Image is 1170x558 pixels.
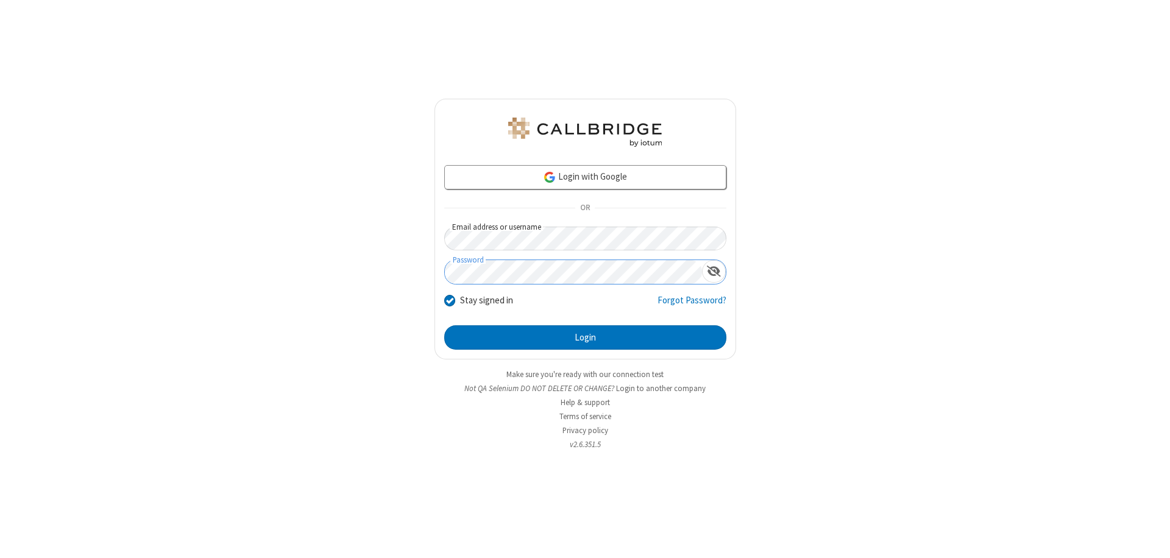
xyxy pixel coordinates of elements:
img: google-icon.png [543,171,556,184]
a: Make sure you're ready with our connection test [506,369,664,380]
button: Login to another company [616,383,706,394]
a: Privacy policy [562,425,608,436]
iframe: Chat [1140,526,1161,549]
a: Login with Google [444,165,726,189]
input: Password [445,260,702,284]
img: QA Selenium DO NOT DELETE OR CHANGE [506,118,664,147]
span: OR [575,200,595,217]
input: Email address or username [444,227,726,250]
a: Forgot Password? [658,294,726,317]
li: Not QA Selenium DO NOT DELETE OR CHANGE? [434,383,736,394]
label: Stay signed in [460,294,513,308]
button: Login [444,325,726,350]
a: Help & support [561,397,610,408]
li: v2.6.351.5 [434,439,736,450]
div: Show password [702,260,726,283]
a: Terms of service [559,411,611,422]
